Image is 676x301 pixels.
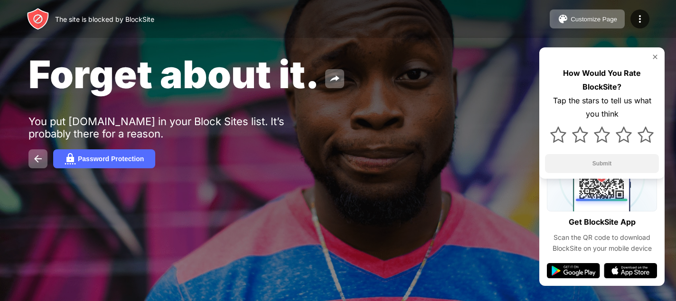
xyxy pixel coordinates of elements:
[651,53,659,61] img: rate-us-close.svg
[545,154,659,173] button: Submit
[32,153,44,164] img: back.svg
[634,13,646,25] img: menu-icon.svg
[604,263,657,278] img: app-store.svg
[545,94,659,121] div: Tap the stars to tell us what you think
[569,215,636,229] div: Get BlockSite App
[547,263,600,278] img: google-play.svg
[545,66,659,94] div: How Would You Rate BlockSite?
[616,127,632,143] img: star.svg
[78,155,144,163] div: Password Protection
[53,149,155,168] button: Password Protection
[594,127,610,143] img: star.svg
[638,127,654,143] img: star.svg
[571,16,617,23] div: Customize Page
[28,51,319,97] span: Forget about it.
[572,127,588,143] img: star.svg
[27,8,49,30] img: header-logo.svg
[55,15,154,23] div: The site is blocked by BlockSite
[329,73,340,84] img: share.svg
[28,182,253,290] iframe: Banner
[28,115,322,140] div: You put [DOMAIN_NAME] in your Block Sites list. It’s probably there for a reason.
[547,232,657,254] div: Scan the QR code to download BlockSite on your mobile device
[557,13,569,25] img: pallet.svg
[65,153,76,164] img: password.svg
[550,9,625,28] button: Customize Page
[550,127,566,143] img: star.svg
